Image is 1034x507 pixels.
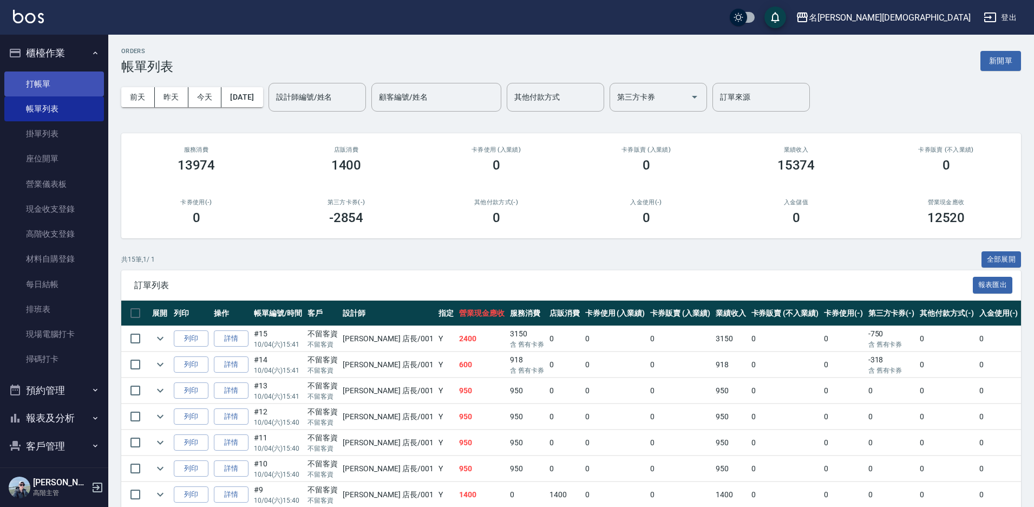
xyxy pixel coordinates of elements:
button: 列印 [174,382,208,399]
th: 卡券販賣 (不入業績) [749,301,821,326]
button: expand row [152,460,168,477]
td: [PERSON_NAME] 店長 /001 [340,404,436,430]
td: #12 [251,404,305,430]
button: 今天 [188,87,222,107]
h3: 0 [643,158,650,173]
a: 高階收支登錄 [4,222,104,246]
a: 帳單列表 [4,96,104,121]
p: 10/04 (六) 15:41 [254,392,302,401]
h2: 第三方卡券(-) [284,199,408,206]
td: Y [436,430,456,456]
td: Y [436,378,456,404]
div: 不留客資 [307,432,338,444]
p: 不留客資 [307,366,338,375]
button: expand row [152,330,168,347]
p: 10/04 (六) 15:40 [254,470,302,479]
td: #15 [251,326,305,352]
h2: 其他付款方式(-) [434,199,558,206]
td: 0 [977,326,1021,352]
th: 指定 [436,301,456,326]
a: 每日結帳 [4,272,104,297]
h3: 0 [193,210,200,225]
td: 0 [866,456,918,482]
td: 0 [647,326,713,352]
a: 詳情 [214,382,248,399]
td: -750 [866,326,918,352]
h2: 卡券販賣 (入業績) [584,146,708,153]
a: 營業儀表板 [4,172,104,197]
button: 列印 [174,408,208,425]
td: [PERSON_NAME] 店長 /001 [340,326,436,352]
p: 不留客資 [307,444,338,453]
p: 不留客資 [307,496,338,505]
a: 現場電腦打卡 [4,322,104,347]
th: 帳單編號/時間 [251,301,305,326]
td: 918 [713,352,749,378]
td: 0 [917,326,977,352]
td: 950 [507,378,547,404]
td: 0 [547,352,583,378]
td: 0 [749,326,821,352]
button: 前天 [121,87,155,107]
th: 卡券使用(-) [821,301,866,326]
p: 10/04 (六) 15:40 [254,444,302,453]
h2: 店販消費 [284,146,408,153]
button: 登出 [979,8,1021,28]
th: 營業現金應收 [456,301,507,326]
a: 詳情 [214,356,248,373]
td: #13 [251,378,305,404]
button: 列印 [174,330,208,347]
h3: 0 [643,210,650,225]
td: 0 [977,430,1021,456]
button: 列印 [174,460,208,477]
button: 員工及薪資 [4,460,104,488]
a: 詳情 [214,486,248,503]
a: 掃碼打卡 [4,347,104,372]
td: Y [436,352,456,378]
h2: ORDERS [121,48,173,55]
td: 0 [821,378,866,404]
a: 材料自購登錄 [4,246,104,271]
button: 全部展開 [981,251,1022,268]
p: 10/04 (六) 15:41 [254,340,302,349]
td: 0 [917,352,977,378]
td: 0 [821,326,866,352]
td: 950 [456,404,507,430]
th: 店販消費 [547,301,583,326]
h3: 0 [493,210,500,225]
td: 0 [917,378,977,404]
td: 0 [547,378,583,404]
td: [PERSON_NAME] 店長 /001 [340,378,436,404]
td: 3150 [713,326,749,352]
h3: 1400 [331,158,362,173]
td: #14 [251,352,305,378]
button: expand row [152,356,168,373]
h2: 業績收入 [734,146,858,153]
td: [PERSON_NAME] 店長 /001 [340,352,436,378]
td: 0 [547,430,583,456]
td: #11 [251,430,305,456]
h3: 0 [493,158,500,173]
a: 報表匯出 [973,279,1013,290]
td: 950 [507,456,547,482]
td: 0 [977,404,1021,430]
td: 0 [977,352,1021,378]
h2: 卡券販賣 (不入業績) [884,146,1008,153]
a: 排班表 [4,297,104,322]
a: 詳情 [214,408,248,425]
button: 新開單 [980,51,1021,71]
th: 入金使用(-) [977,301,1021,326]
span: 訂單列表 [134,280,973,291]
td: 950 [713,456,749,482]
button: expand row [152,408,168,425]
button: 預約管理 [4,376,104,405]
td: 0 [821,430,866,456]
td: 0 [866,404,918,430]
th: 卡券販賣 (入業績) [647,301,713,326]
td: 600 [456,352,507,378]
td: 950 [713,404,749,430]
p: 不留客資 [307,418,338,427]
button: 名[PERSON_NAME][DEMOGRAPHIC_DATA] [791,6,975,29]
td: 950 [507,430,547,456]
h3: 帳單列表 [121,59,173,74]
